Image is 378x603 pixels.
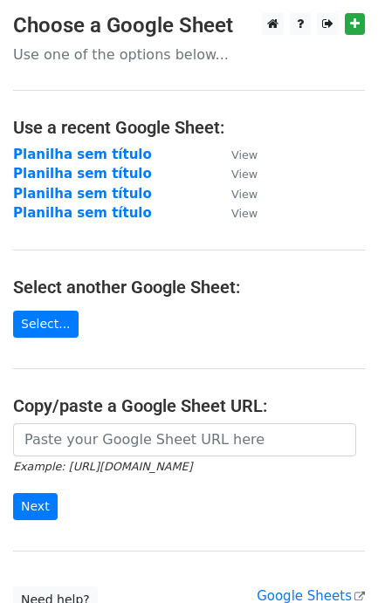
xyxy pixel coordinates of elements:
[13,423,356,456] input: Paste your Google Sheet URL here
[13,460,192,473] small: Example: [URL][DOMAIN_NAME]
[214,147,258,162] a: View
[231,188,258,201] small: View
[13,205,152,221] a: Planilha sem título
[214,166,258,182] a: View
[13,166,152,182] a: Planilha sem título
[13,186,152,202] a: Planilha sem título
[13,493,58,520] input: Next
[13,277,365,298] h4: Select another Google Sheet:
[231,168,258,181] small: View
[13,311,79,338] a: Select...
[13,147,152,162] a: Planilha sem título
[214,186,258,202] a: View
[13,13,365,38] h3: Choose a Google Sheet
[13,117,365,138] h4: Use a recent Google Sheet:
[13,45,365,64] p: Use one of the options below...
[214,205,258,221] a: View
[231,207,258,220] small: View
[231,148,258,161] small: View
[13,395,365,416] h4: Copy/paste a Google Sheet URL:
